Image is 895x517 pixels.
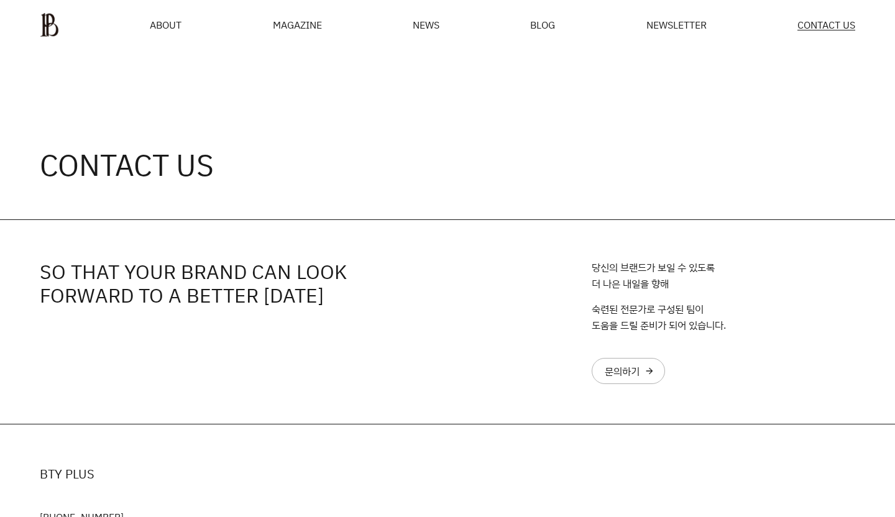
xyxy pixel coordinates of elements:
[413,20,439,30] a: NEWS
[40,12,59,37] img: ba379d5522eb3.png
[40,464,855,484] div: BTY PLUS
[592,260,715,291] p: 당신의 브랜드가 보일 수 있도록 더 나은 내일을 향해
[40,150,214,180] h3: CONTACT US
[273,20,322,30] div: MAGAZINE
[646,20,707,30] a: NEWSLETTER
[797,20,855,30] a: CONTACT US
[150,20,181,30] a: ABOUT
[645,366,654,376] div: arrow_forward
[592,358,665,384] a: 문의하기arrow_forward
[40,260,567,384] h4: SO THAT YOUR BRAND CAN LOOK FORWARD TO A BETTER [DATE]
[530,20,555,30] a: BLOG
[592,301,726,333] p: 숙련된 전문가로 구성된 팀이 도움을 드릴 준비가 되어 있습니다.
[605,366,640,376] div: 문의하기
